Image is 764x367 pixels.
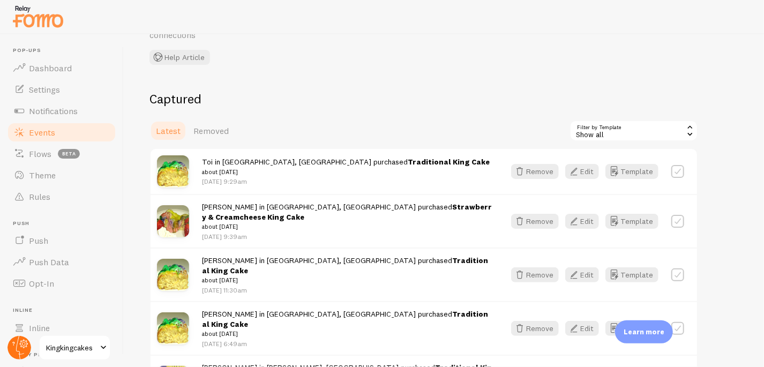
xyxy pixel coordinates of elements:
span: Dashboard [29,63,72,73]
p: [DATE] 11:30am [202,286,492,295]
span: Push [13,220,117,227]
a: Theme [6,164,117,186]
button: Edit [565,214,599,229]
a: Push [6,230,117,251]
button: Edit [565,267,599,282]
a: Push Data [6,251,117,273]
p: [DATE] 6:49am [202,339,492,348]
a: Flows beta [6,143,117,164]
span: Flows [29,148,51,159]
a: Edit [565,267,605,282]
span: Push [29,235,48,246]
span: Notifications [29,106,78,116]
button: Template [605,267,658,282]
a: Traditional King Cake [408,157,490,167]
div: Learn more [615,320,673,343]
button: Template [605,164,658,179]
a: Events [6,122,117,143]
a: Edit [565,321,605,336]
img: fomo-relay-logo-orange.svg [11,3,65,30]
p: [DATE] 9:39am [202,232,492,241]
h2: Captured [149,91,698,107]
a: Traditional King Cake [202,256,488,275]
a: Traditional King Cake [202,309,488,329]
span: [PERSON_NAME] in [GEOGRAPHIC_DATA], [GEOGRAPHIC_DATA] purchased [202,309,492,339]
button: Edit [565,321,599,336]
span: beta [58,149,80,159]
button: Edit [565,164,599,179]
span: Opt-In [29,278,54,289]
span: Latest [156,125,181,136]
button: Remove [511,164,559,179]
button: Help Article [149,50,210,65]
a: Kingkingcakes [39,335,111,361]
a: Removed [187,120,235,141]
span: Removed [193,125,229,136]
a: Inline [6,317,117,339]
img: plainkingcake.jpg [157,312,189,344]
button: Remove [511,267,559,282]
a: Settings [6,79,117,100]
a: Opt-In [6,273,117,294]
img: plainkingcake.jpg [157,259,189,291]
button: Template [605,321,658,336]
span: Kingkingcakes [46,341,97,354]
small: about [DATE] [202,275,492,285]
span: Inline [13,307,117,314]
span: Theme [29,170,56,181]
span: [PERSON_NAME] in [GEOGRAPHIC_DATA], [GEOGRAPHIC_DATA] purchased [202,256,492,286]
p: [DATE] 9:29am [202,177,490,186]
button: Remove [511,214,559,229]
span: Settings [29,84,60,95]
span: Inline [29,323,50,333]
a: Strawberry & Creamcheese King Cake [202,202,492,222]
span: Rules [29,191,50,202]
p: Learn more [624,327,664,337]
span: Events [29,127,55,138]
span: [PERSON_NAME] in [GEOGRAPHIC_DATA], [GEOGRAPHIC_DATA] purchased [202,202,492,232]
div: Show all [570,120,698,141]
img: strawberrycreamcheesekc.jpg [157,205,189,237]
button: Template [605,214,658,229]
a: Rules [6,186,117,207]
span: Push Data [29,257,69,267]
span: Pop-ups [13,47,117,54]
a: Edit [565,214,605,229]
small: about [DATE] [202,222,492,231]
img: plainkingcake.jpg [157,155,189,188]
a: Dashboard [6,57,117,79]
a: Edit [565,164,605,179]
span: Toi in [GEOGRAPHIC_DATA], [GEOGRAPHIC_DATA] purchased [202,157,490,177]
a: Latest [149,120,187,141]
small: about [DATE] [202,329,492,339]
small: about [DATE] [202,167,490,177]
button: Remove [511,321,559,336]
a: Notifications [6,100,117,122]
